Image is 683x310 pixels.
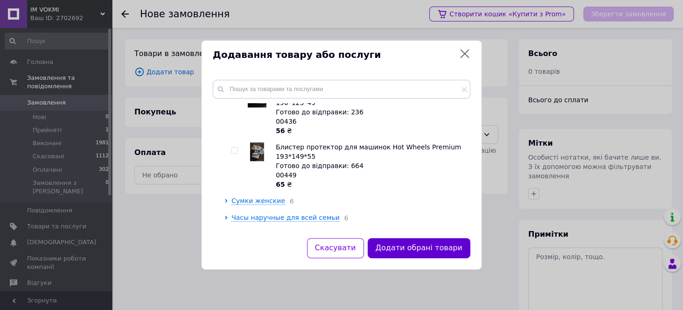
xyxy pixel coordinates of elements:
[276,171,297,179] span: 00449
[276,127,285,134] b: 56
[276,107,465,117] div: Готово до відправки: 236
[285,197,294,205] span: 6
[276,118,297,125] span: 00436
[340,214,348,222] span: 6
[213,80,470,99] input: Пошук за товарами та послугами
[368,238,470,258] button: Додати обрані товари
[276,161,465,170] div: Готово до відправки: 664
[276,181,285,188] b: 65
[231,197,285,204] span: Сумки женские
[307,238,364,258] button: Скасувати
[276,143,461,160] span: Блистер протектор для машинок Hot Wheels Premium 193*149*55
[276,180,465,189] div: ₴
[250,142,264,161] img: Блистер протектор для машинок Hot Wheels Premium 193*149*55
[231,214,340,221] span: Часы наручные для всей семьи
[276,126,465,135] div: ₴
[213,48,455,62] span: Додавання товару або послуги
